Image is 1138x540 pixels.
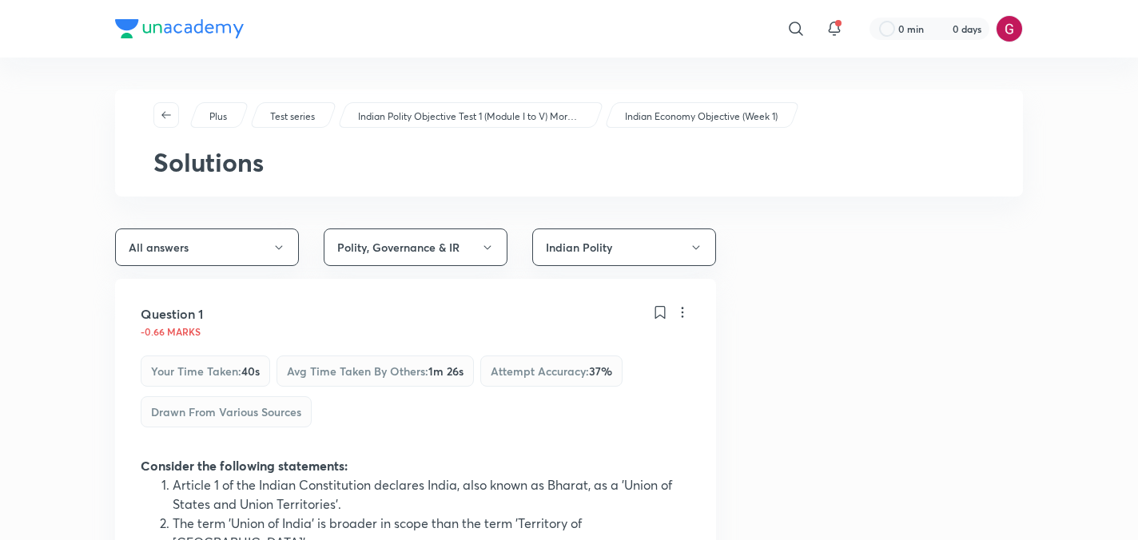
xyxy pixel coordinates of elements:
[623,109,781,124] a: Indian Economy Objective (Week 1)
[209,109,227,124] p: Plus
[141,355,270,387] div: Your time taken :
[625,109,778,124] p: Indian Economy Objective (Week 1)
[270,109,315,124] p: Test series
[141,304,203,324] h5: Question 1
[589,363,612,379] span: 37 %
[115,228,299,266] button: All answers
[153,147,985,177] h2: Solutions
[241,363,260,379] span: 40s
[277,355,474,387] div: Avg time taken by others :
[173,475,690,514] li: Article 1 of the Indian Constitution declares India, also known as Bharat, as a 'Union of States ...
[141,396,312,427] div: Drawn from Various Sources
[933,21,949,37] img: streak
[996,15,1023,42] img: Gargi Goswami
[358,109,582,124] p: Indian Polity Objective Test 1 (Module I to V) Morning Batch
[115,19,244,38] img: Company Logo
[356,109,585,124] a: Indian Polity Objective Test 1 (Module I to V) Morning Batch
[428,363,464,379] span: 1m 26s
[268,109,318,124] a: Test series
[141,457,348,474] strong: Consider the following statements:
[324,228,507,266] button: Polity, Governance & IR
[141,327,201,336] p: -0.66 marks
[480,355,623,387] div: Attempt accuracy :
[532,228,716,266] button: Indian Polity
[207,109,230,124] a: Plus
